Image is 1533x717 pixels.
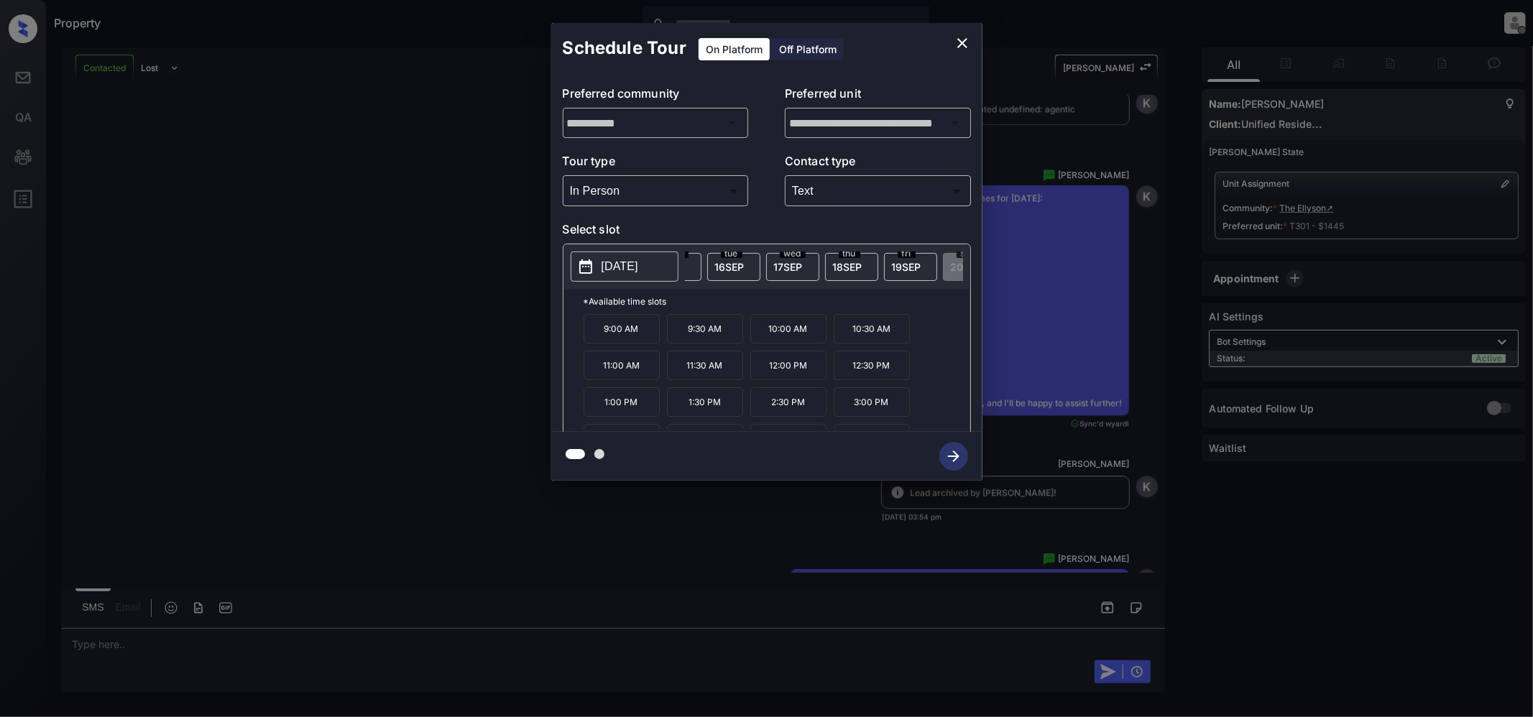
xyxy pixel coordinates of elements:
[788,179,967,203] div: Text
[667,424,743,453] p: 4:00 PM
[785,152,971,175] p: Contact type
[948,29,977,57] button: close
[584,314,660,343] p: 9:00 AM
[667,351,743,380] p: 11:30 AM
[785,85,971,108] p: Preferred unit
[566,179,745,203] div: In Person
[898,249,916,258] span: fri
[774,261,803,273] span: 17 SEP
[750,314,827,343] p: 10:00 AM
[563,85,749,108] p: Preferred community
[750,351,827,380] p: 12:00 PM
[834,424,910,453] p: 5:00 PM
[772,38,844,60] div: Off Platform
[721,249,742,258] span: tue
[551,23,698,73] h2: Schedule Tour
[571,251,678,282] button: [DATE]
[563,221,971,244] p: Select slot
[839,249,860,258] span: thu
[825,253,878,281] div: date-select
[884,253,937,281] div: date-select
[584,424,660,453] p: 3:30 PM
[834,314,910,343] p: 10:30 AM
[667,314,743,343] p: 9:30 AM
[931,438,977,475] button: btn-next
[780,249,806,258] span: wed
[667,387,743,417] p: 1:30 PM
[715,261,745,273] span: 16 SEP
[699,38,770,60] div: On Platform
[766,253,819,281] div: date-select
[834,387,910,417] p: 3:00 PM
[750,387,827,417] p: 2:30 PM
[707,253,760,281] div: date-select
[833,261,862,273] span: 18 SEP
[750,424,827,453] p: 4:30 PM
[834,351,910,380] p: 12:30 PM
[602,258,638,275] p: [DATE]
[584,351,660,380] p: 11:00 AM
[584,387,660,417] p: 1:00 PM
[563,152,749,175] p: Tour type
[584,289,970,314] p: *Available time slots
[892,261,921,273] span: 19 SEP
